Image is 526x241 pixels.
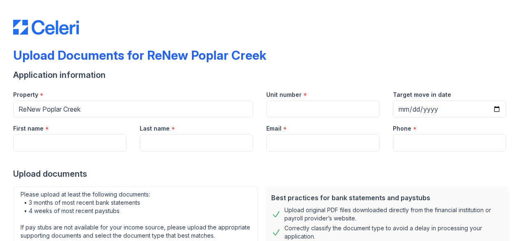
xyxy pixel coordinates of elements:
div: Upload documents [13,168,513,180]
div: Correctly classify the document type to avoid a delay in processing your application. [284,224,503,241]
label: First name [13,124,44,133]
div: Best practices for bank statements and paystubs [271,193,503,203]
label: Unit number [266,91,302,99]
label: Email [266,124,281,133]
label: Property [13,91,38,99]
div: Upload Documents for ReNew Poplar Creek [13,48,266,63]
label: Last name [140,124,170,133]
div: Application information [13,69,513,81]
img: CE_Logo_Blue-a8612792a0a2168367f1c8372b55b34899dd931a85d93a1a3d3e32e68fde9ad4.png [13,20,79,35]
label: Phone [393,124,411,133]
div: Upload original PDF files downloaded directly from the financial institution or payroll provider’... [284,206,503,222]
label: Target move in date [393,91,451,99]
